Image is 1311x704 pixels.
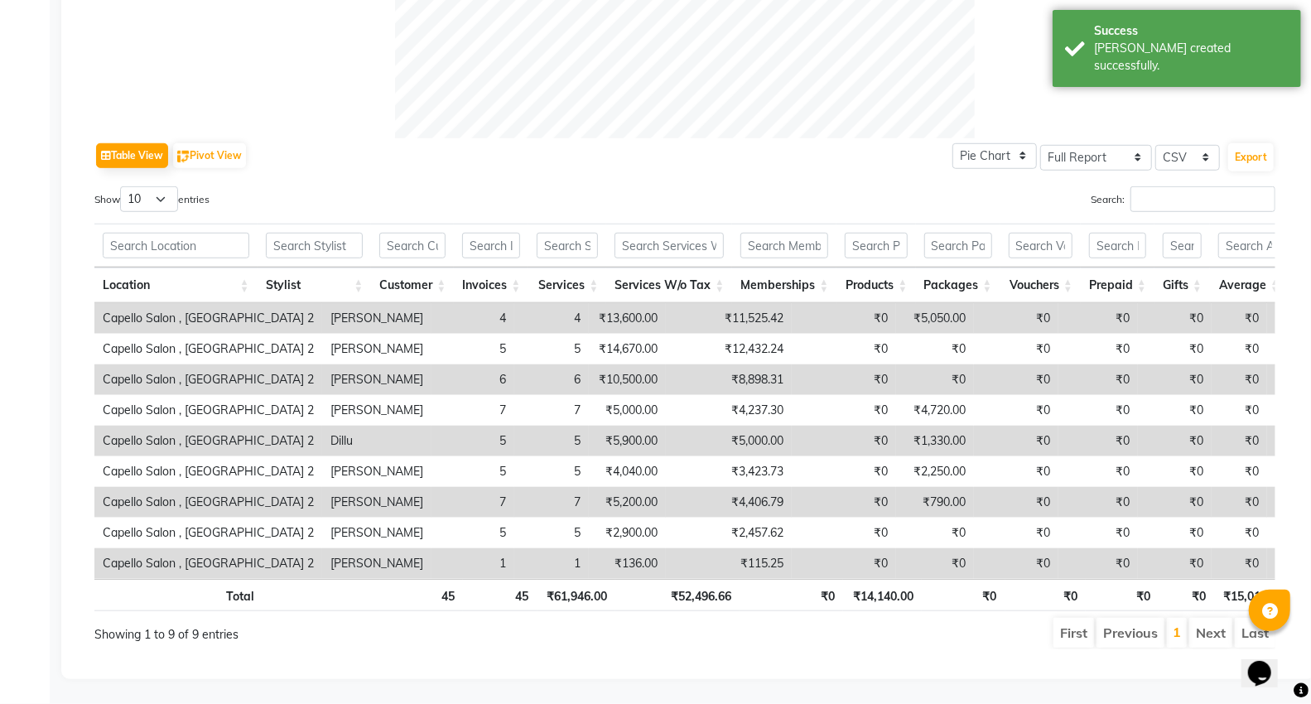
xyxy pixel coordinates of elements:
[836,268,915,303] th: Products: activate to sort column ascending
[843,579,922,611] th: ₹14,140.00
[974,487,1058,518] td: ₹0
[431,426,514,456] td: 5
[1089,233,1146,258] input: Search Prepaid
[94,395,322,426] td: Capello Salon , [GEOGRAPHIC_DATA] 2
[589,395,666,426] td: ₹5,000.00
[974,395,1058,426] td: ₹0
[94,303,322,334] td: Capello Salon , [GEOGRAPHIC_DATA] 2
[1138,456,1212,487] td: ₹0
[103,233,249,258] input: Search Location
[514,303,589,334] td: 4
[94,548,322,579] td: Capello Salon , [GEOGRAPHIC_DATA] 2
[94,518,322,548] td: Capello Salon , [GEOGRAPHIC_DATA] 2
[96,143,168,168] button: Table View
[896,548,974,579] td: ₹0
[974,518,1058,548] td: ₹0
[94,426,322,456] td: Capello Salon , [GEOGRAPHIC_DATA] 2
[666,518,792,548] td: ₹2,457.62
[589,303,666,334] td: ₹13,600.00
[1138,487,1212,518] td: ₹0
[732,268,836,303] th: Memberships: activate to sort column ascending
[666,487,792,518] td: ₹4,406.79
[431,303,514,334] td: 4
[94,456,322,487] td: Capello Salon , [GEOGRAPHIC_DATA] 2
[94,186,210,212] label: Show entries
[1138,548,1212,579] td: ₹0
[1228,143,1274,171] button: Export
[1058,364,1138,395] td: ₹0
[1212,426,1267,456] td: ₹0
[740,233,828,258] input: Search Memberships
[1138,303,1212,334] td: ₹0
[1058,303,1138,334] td: ₹0
[666,303,792,334] td: ₹11,525.42
[1058,487,1138,518] td: ₹0
[1058,426,1138,456] td: ₹0
[896,303,974,334] td: ₹5,050.00
[1241,638,1294,687] iframe: chat widget
[462,233,520,258] input: Search Invoices
[1212,364,1267,395] td: ₹0
[514,426,589,456] td: 5
[431,395,514,426] td: 7
[514,364,589,395] td: 6
[94,334,322,364] td: Capello Salon , [GEOGRAPHIC_DATA] 2
[792,456,896,487] td: ₹0
[1159,579,1214,611] th: ₹0
[120,186,178,212] select: Showentries
[974,456,1058,487] td: ₹0
[896,487,974,518] td: ₹790.00
[1212,456,1267,487] td: ₹0
[1009,233,1072,258] input: Search Vouchers
[514,548,589,579] td: 1
[1138,395,1212,426] td: ₹0
[94,487,322,518] td: Capello Salon , [GEOGRAPHIC_DATA] 2
[322,334,431,364] td: [PERSON_NAME]
[1212,487,1267,518] td: ₹0
[792,303,896,334] td: ₹0
[974,548,1058,579] td: ₹0
[463,579,537,611] th: 45
[896,334,974,364] td: ₹0
[974,334,1058,364] td: ₹0
[1212,334,1267,364] td: ₹0
[322,395,431,426] td: [PERSON_NAME]
[666,548,792,579] td: ₹115.25
[666,456,792,487] td: ₹3,423.73
[589,518,666,548] td: ₹2,900.00
[1094,40,1289,75] div: Bill created successfully.
[589,334,666,364] td: ₹14,670.00
[740,579,843,611] th: ₹0
[528,268,606,303] th: Services: activate to sort column ascending
[615,579,740,611] th: ₹52,496.66
[1138,334,1212,364] td: ₹0
[974,426,1058,456] td: ₹0
[258,268,372,303] th: Stylist: activate to sort column ascending
[94,268,258,303] th: Location: activate to sort column ascending
[1212,395,1267,426] td: ₹0
[1138,518,1212,548] td: ₹0
[916,268,1000,303] th: Packages: activate to sort column ascending
[431,364,514,395] td: 6
[1058,395,1138,426] td: ₹0
[792,364,896,395] td: ₹0
[666,334,792,364] td: ₹12,432.24
[589,487,666,518] td: ₹5,200.00
[896,364,974,395] td: ₹0
[371,268,454,303] th: Customer: activate to sort column ascending
[1138,364,1212,395] td: ₹0
[589,426,666,456] td: ₹5,900.00
[1094,22,1289,40] div: Success
[845,233,907,258] input: Search Products
[1212,303,1267,334] td: ₹0
[431,456,514,487] td: 5
[1163,233,1202,258] input: Search Gifts
[514,334,589,364] td: 5
[1212,518,1267,548] td: ₹0
[322,456,431,487] td: [PERSON_NAME]
[322,426,431,456] td: Dillu
[94,616,572,644] div: Showing 1 to 9 of 9 entries
[1058,334,1138,364] td: ₹0
[537,233,598,258] input: Search Services
[431,518,514,548] td: 5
